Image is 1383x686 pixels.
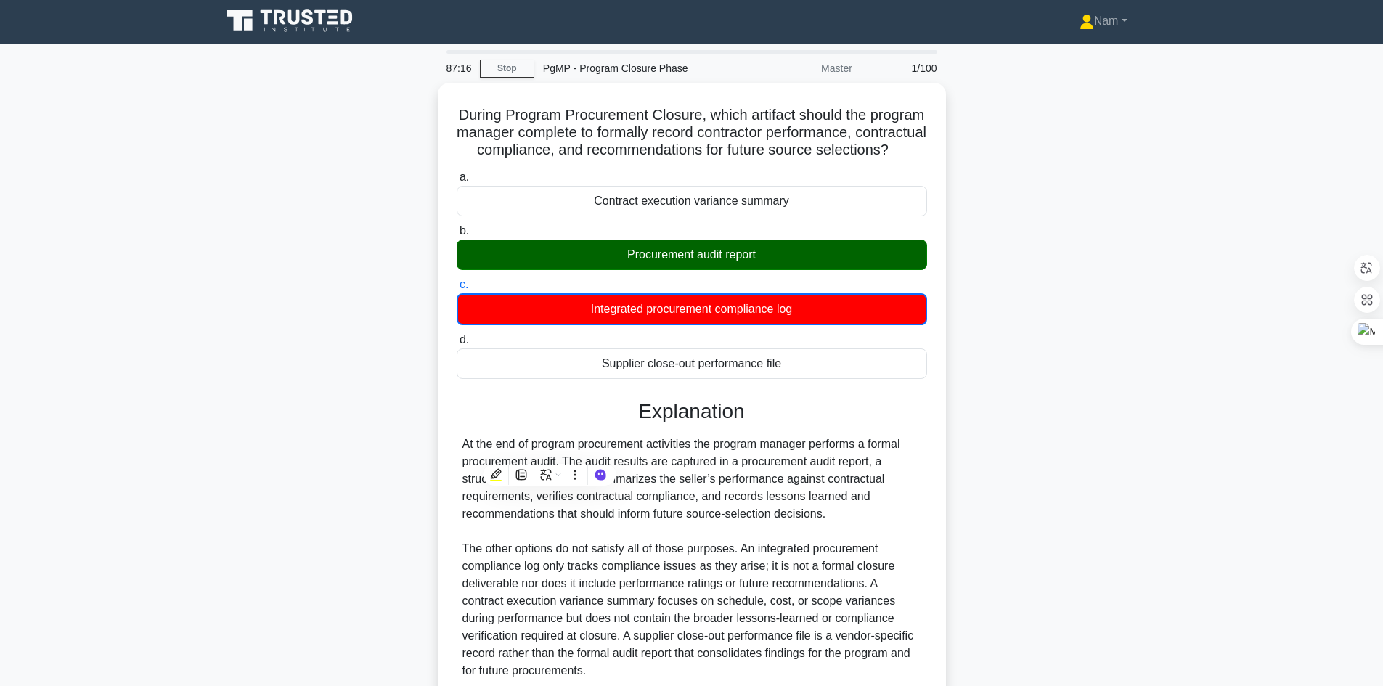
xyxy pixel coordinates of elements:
div: At the end of program procurement activities the program manager performs a formal procurement au... [462,436,921,679]
span: c. [460,278,468,290]
span: a. [460,171,469,183]
div: Procurement audit report [457,240,927,270]
a: Nam [1045,7,1162,36]
div: PgMP - Program Closure Phase [534,54,734,83]
h5: During Program Procurement Closure, which artifact should the program manager complete to formall... [455,106,929,160]
div: Integrated procurement compliance log [457,293,927,325]
div: Contract execution variance summary [457,186,927,216]
h3: Explanation [465,399,918,424]
div: Master [734,54,861,83]
div: 87:16 [438,54,480,83]
a: Stop [480,60,534,78]
div: 1/100 [861,54,946,83]
div: Supplier close-out performance file [457,348,927,379]
span: d. [460,333,469,346]
span: b. [460,224,469,237]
